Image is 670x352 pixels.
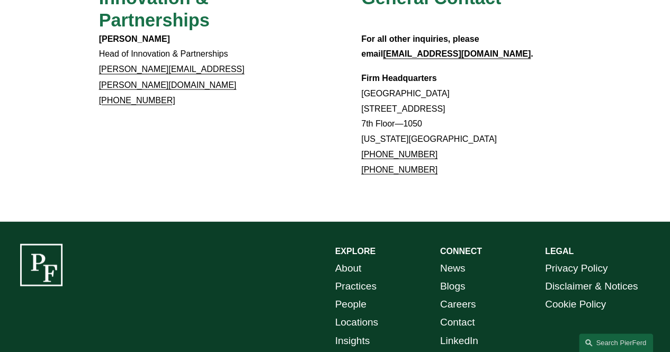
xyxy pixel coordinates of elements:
strong: For all other inquiries, please email [361,34,481,59]
a: Cookie Policy [545,295,606,313]
a: [PHONE_NUMBER] [361,165,437,174]
a: Search this site [579,333,653,352]
a: [PHONE_NUMBER] [361,149,437,158]
a: [PHONE_NUMBER] [99,95,175,104]
strong: [PERSON_NAME] [99,34,170,43]
a: LinkedIn [440,331,478,349]
a: News [440,259,466,277]
a: Blogs [440,277,466,295]
a: Contact [440,313,475,331]
strong: Firm Headquarters [361,73,436,82]
a: Locations [335,313,378,331]
a: Practices [335,277,377,295]
a: Insights [335,331,370,349]
a: [EMAIL_ADDRESS][DOMAIN_NAME] [383,49,531,58]
p: Head of Innovation & Partnerships [99,32,309,108]
a: Privacy Policy [545,259,608,277]
strong: CONNECT [440,246,482,255]
strong: LEGAL [545,246,574,255]
a: Disclaimer & Notices [545,277,638,295]
a: Careers [440,295,476,313]
a: People [335,295,367,313]
a: [PERSON_NAME][EMAIL_ADDRESS][PERSON_NAME][DOMAIN_NAME] [99,65,245,89]
a: About [335,259,362,277]
p: [GEOGRAPHIC_DATA] [STREET_ADDRESS] 7th Floor—1050 [US_STATE][GEOGRAPHIC_DATA] [361,70,571,177]
strong: EXPLORE [335,246,376,255]
strong: . [531,49,533,58]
